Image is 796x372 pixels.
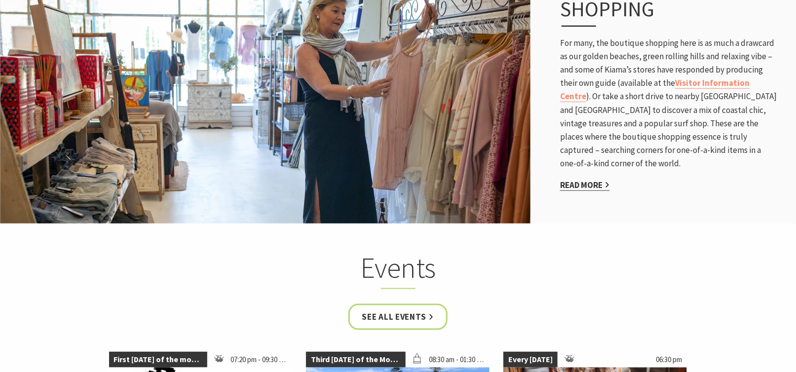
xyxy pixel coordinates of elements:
a: See all Events [348,304,448,330]
span: Every [DATE] [503,352,558,368]
span: First [DATE] of the month [109,352,208,368]
span: 07:20 pm - 09:30 pm [226,352,293,368]
span: 08:30 am - 01:30 pm [424,352,490,368]
a: Read More [560,180,610,191]
span: 06:30 pm [651,352,687,368]
h2: Events [205,251,592,289]
p: For many, the boutique shopping here is as much a drawcard as our golden beaches, green rolling h... [560,37,777,171]
span: Third [DATE] of the Month [306,352,405,368]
